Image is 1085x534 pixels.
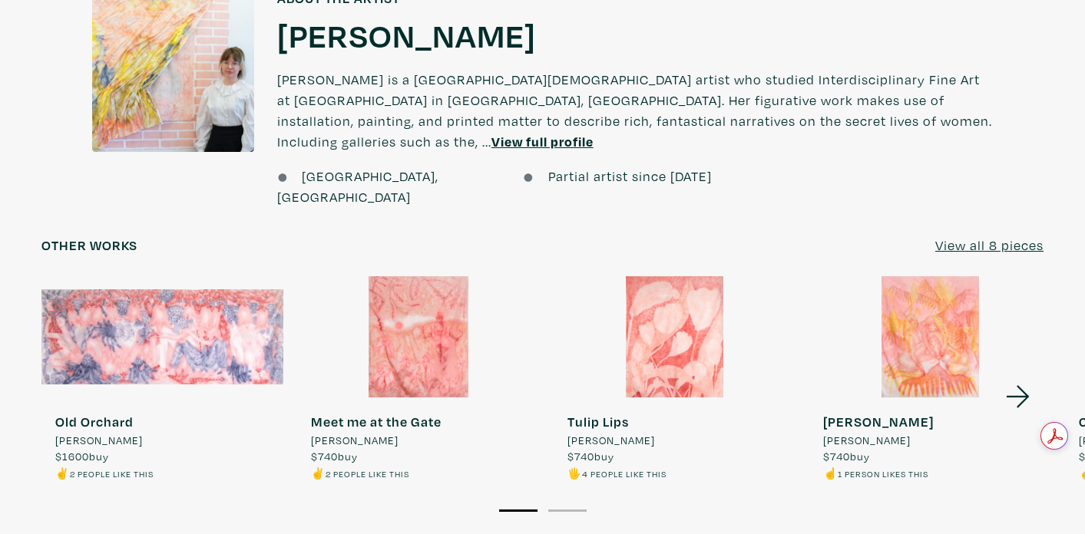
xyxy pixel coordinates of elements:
span: $740 [311,449,338,463]
strong: [PERSON_NAME] [823,413,934,430]
span: $1600 [55,449,89,463]
small: 1 person likes this [838,468,928,480]
a: View full profile [491,133,594,150]
span: $740 [823,449,850,463]
li: ☝️ [823,465,934,482]
button: 1 of 2 [499,509,538,512]
span: buy [567,449,614,463]
a: [PERSON_NAME] [277,14,536,55]
span: [GEOGRAPHIC_DATA], [GEOGRAPHIC_DATA] [277,167,438,206]
strong: Tulip Lips [567,413,629,430]
strong: Meet me at the Gate [311,413,442,430]
u: View all 8 pieces [935,236,1044,254]
a: Tulip Lips [PERSON_NAME] $740buy 🖐️4 people like this [554,276,796,481]
span: buy [311,449,358,463]
span: [PERSON_NAME] [311,432,399,449]
li: ✌️ [311,465,442,482]
a: View all 8 pieces [935,235,1044,255]
span: buy [823,449,870,463]
a: Meet me at the Gate [PERSON_NAME] $740buy ✌️2 people like this [297,276,539,481]
small: 4 people like this [582,468,667,480]
span: Partial artist since [DATE] [548,167,712,185]
span: buy [55,449,109,463]
li: ✌️ [55,465,154,482]
small: 2 people like this [70,468,154,480]
span: [PERSON_NAME] [823,432,911,449]
small: 2 people like this [326,468,409,480]
span: [PERSON_NAME] [55,432,143,449]
span: [PERSON_NAME] [567,432,655,449]
a: [PERSON_NAME] [PERSON_NAME] $740buy ☝️1 person likes this [809,276,1051,481]
strong: Old Orchard [55,413,134,430]
li: 🖐️ [567,465,667,482]
a: Old Orchard [PERSON_NAME] $1600buy ✌️2 people like this [41,276,283,481]
span: $740 [567,449,594,463]
p: [PERSON_NAME] is a [GEOGRAPHIC_DATA][DEMOGRAPHIC_DATA] artist who studied Interdisciplinary Fine ... [277,55,993,166]
button: 2 of 2 [548,509,587,512]
h6: Other works [41,237,137,254]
